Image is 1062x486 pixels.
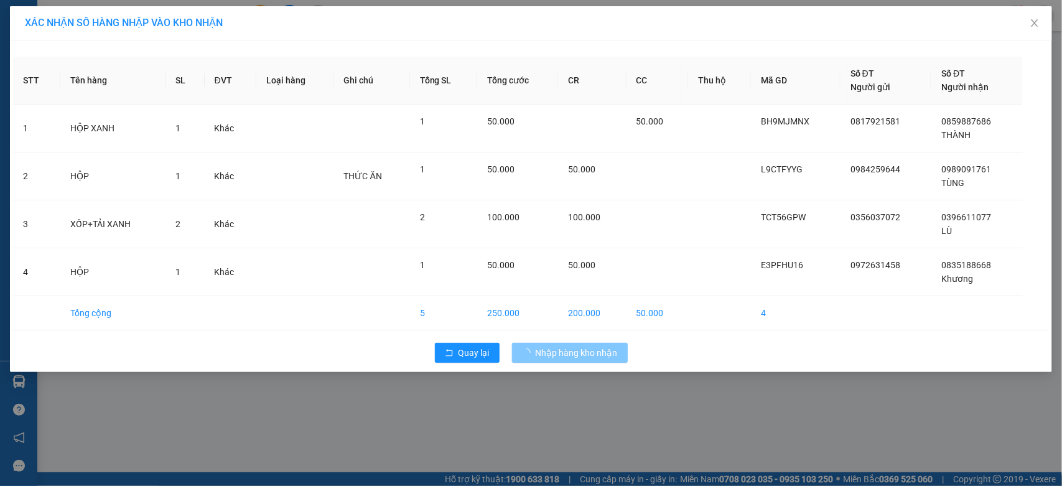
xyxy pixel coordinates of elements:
span: TCT56GPW [761,212,806,222]
button: rollbackQuay lại [435,343,500,363]
span: close [1030,18,1040,28]
span: 0984259644 [850,164,900,174]
span: 1 [420,260,425,270]
td: HỘP XANH [60,105,165,152]
span: Nhập hàng kho nhận [536,346,618,360]
td: 200.000 [558,296,626,330]
td: Khác [205,105,257,152]
td: 1 [13,105,60,152]
span: 2 [175,219,180,229]
td: 5 [410,296,478,330]
th: SL [165,57,205,105]
th: Tổng cước [477,57,558,105]
span: 0396611077 [941,212,991,222]
span: rollback [445,348,454,358]
td: XỐP+TẢI XANH [60,200,165,248]
span: 50.000 [487,260,515,270]
span: 1 [175,171,180,181]
th: CR [558,57,626,105]
td: 50.000 [626,296,688,330]
span: 0835188668 [941,260,991,270]
th: Mã GD [751,57,841,105]
th: Loại hàng [256,57,333,105]
span: E3PFHU16 [761,260,803,270]
th: Ghi chú [334,57,410,105]
span: 0972631458 [850,260,900,270]
span: 1 [420,164,425,174]
span: Số ĐT [850,68,874,78]
span: loading [522,348,536,357]
span: 50.000 [487,164,515,174]
button: Nhập hàng kho nhận [512,343,628,363]
span: 0817921581 [850,116,900,126]
span: 1 [175,267,180,277]
span: BH9MJMNX [761,116,809,126]
span: 2 [420,212,425,222]
td: HỘP [60,248,165,296]
span: 0989091761 [941,164,991,174]
span: XÁC NHẬN SỐ HÀNG NHẬP VÀO KHO NHẬN [25,17,223,29]
span: THÀNH [941,130,971,140]
td: Tổng cộng [60,296,165,330]
span: 0859887686 [941,116,991,126]
span: TÙNG [941,178,964,188]
span: 0356037072 [850,212,900,222]
td: 250.000 [477,296,558,330]
th: Tên hàng [60,57,165,105]
th: Tổng SL [410,57,478,105]
span: Người gửi [850,82,890,92]
button: Close [1017,6,1052,41]
span: 50.000 [568,164,595,174]
span: L9CTFYYG [761,164,803,174]
td: 4 [13,248,60,296]
span: Quay lại [459,346,490,360]
span: 50.000 [487,116,515,126]
span: THỨC ĂN [344,171,382,181]
span: 100.000 [568,212,600,222]
td: 2 [13,152,60,200]
th: Thu hộ [688,57,751,105]
span: Số ĐT [941,68,965,78]
span: LÙ [941,226,952,236]
td: 3 [13,200,60,248]
th: CC [626,57,688,105]
td: Khác [205,248,257,296]
span: Người nhận [941,82,989,92]
th: STT [13,57,60,105]
td: 4 [751,296,841,330]
span: 50.000 [568,260,595,270]
span: 50.000 [636,116,664,126]
span: 1 [420,116,425,126]
td: Khác [205,200,257,248]
span: 1 [175,123,180,133]
td: HỘP [60,152,165,200]
span: 100.000 [487,212,519,222]
span: Khương [941,274,973,284]
td: Khác [205,152,257,200]
th: ĐVT [205,57,257,105]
